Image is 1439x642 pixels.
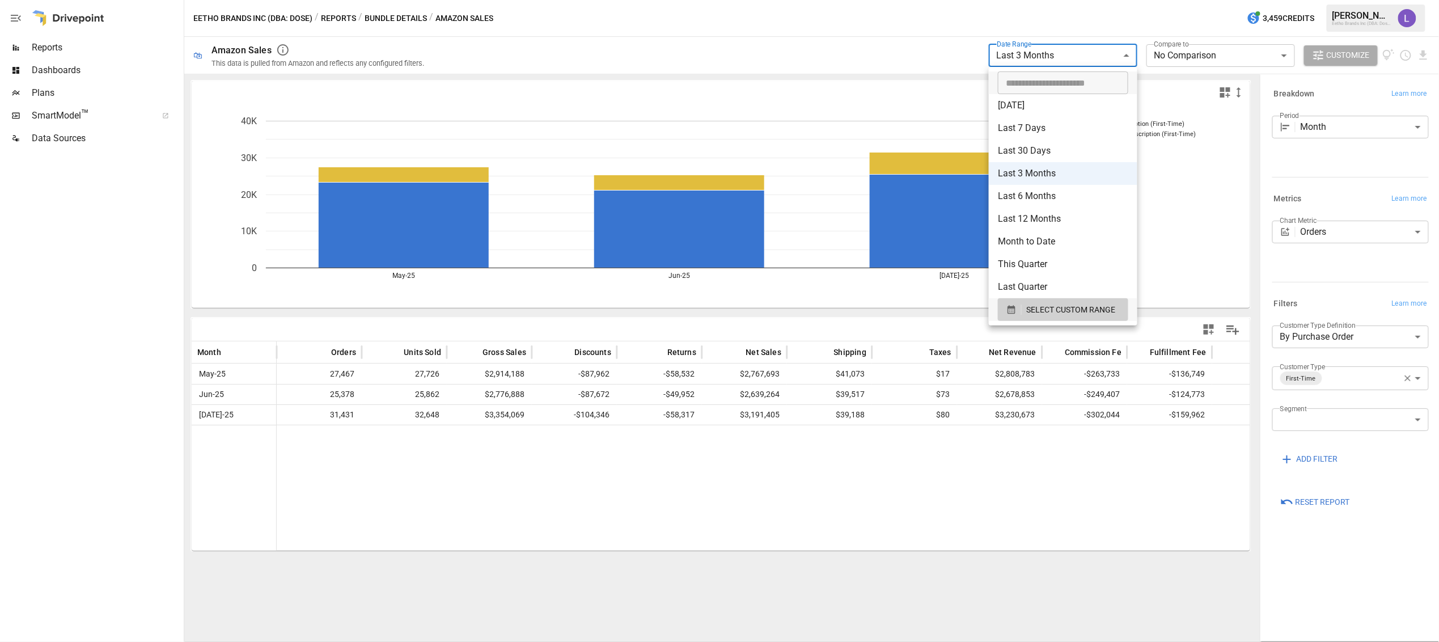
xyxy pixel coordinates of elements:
[989,162,1137,185] li: Last 3 Months
[989,140,1137,162] li: Last 30 Days
[989,230,1137,253] li: Month to Date
[989,94,1137,117] li: [DATE]
[989,276,1137,298] li: Last Quarter
[989,253,1137,276] li: This Quarter
[1026,303,1115,317] span: SELECT CUSTOM RANGE
[998,298,1128,321] button: SELECT CUSTOM RANGE
[989,185,1137,208] li: Last 6 Months
[989,117,1137,140] li: Last 7 Days
[989,208,1137,230] li: Last 12 Months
